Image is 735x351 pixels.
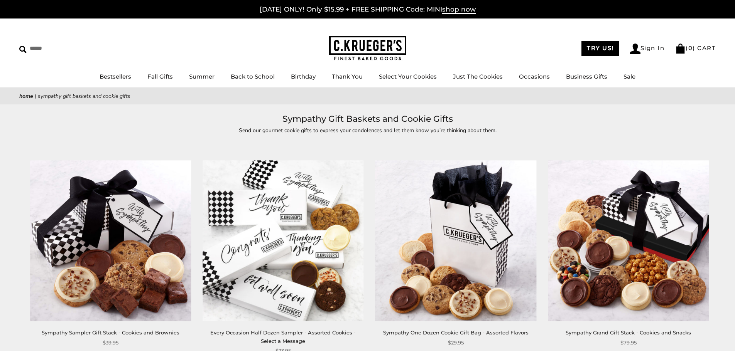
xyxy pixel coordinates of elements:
[291,73,316,80] a: Birthday
[383,329,529,336] a: Sympathy One Dozen Cookie Gift Bag - Assorted Flavors
[375,160,536,321] img: Sympathy One Dozen Cookie Gift Bag - Assorted Flavors
[100,73,131,80] a: Bestsellers
[203,160,363,321] img: Every Occasion Half Dozen Sampler - Assorted Cookies - Select a Message
[42,329,179,336] a: Sympathy Sampler Gift Stack - Cookies and Brownies
[35,92,36,100] span: |
[519,73,550,80] a: Occasions
[103,339,118,347] span: $39.95
[190,126,545,135] p: Send our gourmet cookie gifts to express your condolences and let them know you’re thinking about...
[630,44,665,54] a: Sign In
[210,329,356,344] a: Every Occasion Half Dozen Sampler - Assorted Cookies - Select a Message
[31,112,704,126] h1: Sympathy Gift Baskets and Cookie Gifts
[379,73,437,80] a: Select Your Cookies
[147,73,173,80] a: Fall Gifts
[19,42,111,54] input: Search
[448,339,464,347] span: $29.95
[623,73,635,80] a: Sale
[620,339,637,347] span: $79.95
[566,73,607,80] a: Business Gifts
[675,44,716,52] a: (0) CART
[453,73,503,80] a: Just The Cookies
[581,41,619,56] a: TRY US!
[19,46,27,53] img: Search
[19,92,33,100] a: Home
[231,73,275,80] a: Back to School
[189,73,215,80] a: Summer
[329,36,406,61] img: C.KRUEGER'S
[38,92,130,100] span: Sympathy Gift Baskets and Cookie Gifts
[688,44,693,52] span: 0
[630,44,640,54] img: Account
[30,160,191,321] img: Sympathy Sampler Gift Stack - Cookies and Brownies
[548,160,709,321] img: Sympathy Grand Gift Stack - Cookies and Snacks
[260,5,476,14] a: [DATE] ONLY! Only $15.99 + FREE SHIPPING Code: MINIshop now
[566,329,691,336] a: Sympathy Grand Gift Stack - Cookies and Snacks
[19,92,716,101] nav: breadcrumbs
[442,5,476,14] span: shop now
[332,73,363,80] a: Thank You
[675,44,686,54] img: Bag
